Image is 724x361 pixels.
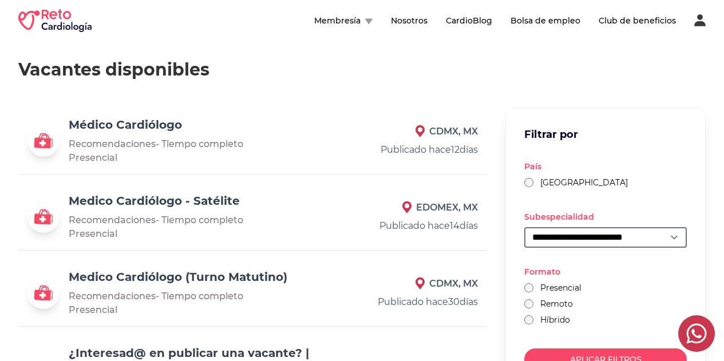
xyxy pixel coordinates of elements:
[446,15,492,26] button: CardioBlog
[27,125,60,157] img: Logo
[69,270,287,284] a: Medico Cardiólogo (Turno Matutino)
[69,304,117,315] span: Presencial
[391,15,428,26] button: Nosotros
[524,161,687,172] p: País
[540,177,628,188] label: [GEOGRAPHIC_DATA]
[314,15,373,26] button: Membresía
[69,138,243,149] span: Recomendaciones - Tiempo completo
[69,228,117,239] span: Presencial
[69,152,117,163] span: Presencial
[345,143,478,157] p: Publicado hace 12 días
[345,295,478,309] p: Publicado hace 30 días
[345,277,478,291] p: CDMX, MX
[524,126,578,142] p: Filtrar por
[69,194,240,208] a: Medico Cardiólogo - Satélite
[27,201,60,233] img: Logo
[345,219,478,233] p: Publicado hace 14 días
[345,125,478,138] p: CDMX, MX
[540,298,573,310] label: Remoto
[69,215,243,225] span: Recomendaciones - Tiempo completo
[18,9,92,32] img: RETO Cardio Logo
[511,15,580,26] button: Bolsa de empleo
[540,314,570,326] label: Híbrido
[524,212,594,222] label: Subespecialidad
[345,201,478,215] p: EDOMEX, MX
[18,59,706,80] h2: Vacantes disponibles
[540,282,581,293] label: Presencial
[69,118,182,132] a: Médico Cardiólogo
[27,277,60,309] img: Logo
[599,15,676,26] button: Club de beneficios
[69,291,243,302] span: Recomendaciones - Tiempo completo
[524,266,687,277] p: Formato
